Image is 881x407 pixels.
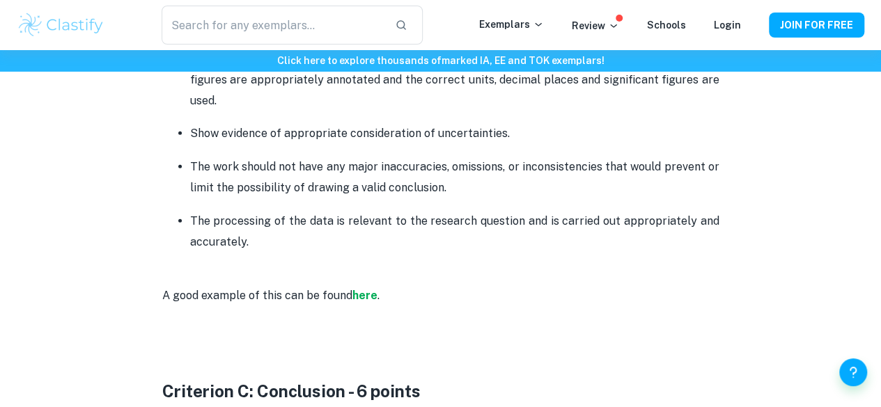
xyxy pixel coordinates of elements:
[162,264,719,327] p: A good example of this can be found .
[352,289,377,302] a: here
[839,358,867,386] button: Help and Feedback
[3,53,878,68] h6: Click here to explore thousands of marked IA, EE and TOK exemplars !
[190,48,719,111] p: Communicate how the data was recorded and processed in a precise manner. All graphs, tables and f...
[190,157,719,199] p: The work should not have any major inaccuracies, omissions, or inconsistencies that would prevent...
[769,13,864,38] button: JOIN FOR FREE
[162,381,421,401] strong: Criterion C: Conclusion - 6 points
[572,18,619,33] p: Review
[714,19,741,31] a: Login
[647,19,686,31] a: Schools
[17,11,105,39] img: Clastify logo
[190,211,719,253] p: The processing of the data is relevant to the research question and is carried out appropriately ...
[162,6,384,45] input: Search for any exemplars...
[190,123,719,144] p: Show evidence of appropriate consideration of uncertainties.
[479,17,544,32] p: Exemplars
